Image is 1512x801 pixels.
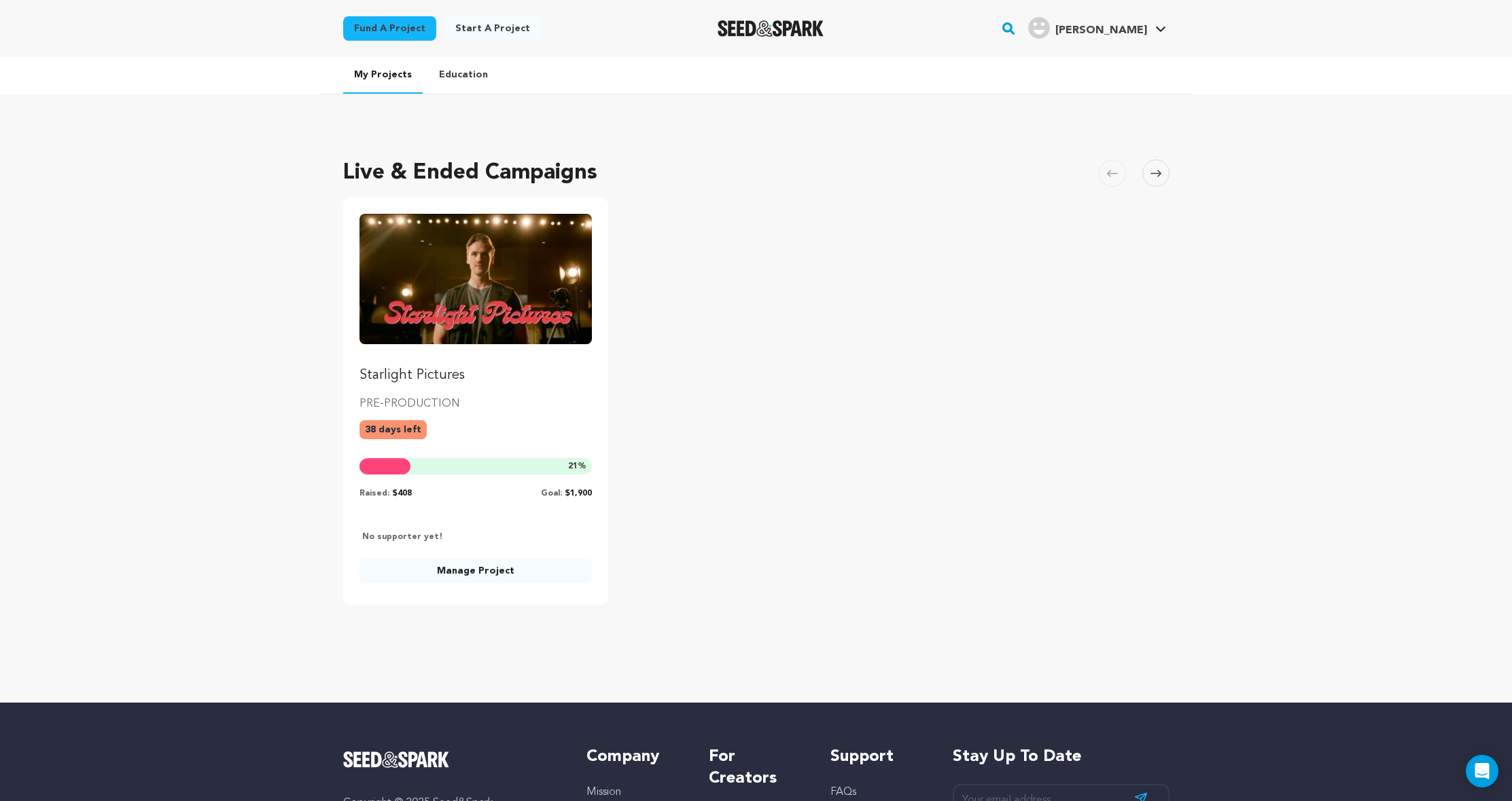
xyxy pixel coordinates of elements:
h2: Live & Ended Campaigns [343,157,597,189]
a: Seed&Spark Homepage [343,751,560,768]
h5: For Creators [709,746,803,789]
a: Mission [586,787,621,798]
a: Fund a project [343,16,436,41]
a: Fund Starlight Pictures [359,214,593,385]
span: $408 [392,489,412,498]
span: 21 [568,462,578,470]
a: My Projects [343,57,423,94]
p: 38 days left [359,420,427,439]
h5: Company [586,746,681,768]
a: Manage Project [359,559,593,583]
span: [PERSON_NAME] [1055,25,1147,36]
a: Education [428,57,499,92]
img: Seed&Spark Logo Dark Mode [718,20,824,37]
span: Raised: [359,489,389,498]
p: No supporter yet! [359,532,443,542]
h5: Support [830,746,925,768]
a: Eric C.'s Profile [1025,14,1169,39]
img: user.png [1028,17,1050,39]
a: Seed&Spark Homepage [718,20,824,37]
span: $1,900 [565,489,592,498]
a: Start a project [444,16,541,41]
span: Eric C.'s Profile [1025,14,1169,43]
h5: Stay up to date [953,746,1170,768]
div: Open Intercom Messenger [1466,755,1498,787]
div: Eric C.'s Profile [1028,17,1147,39]
span: % [568,461,586,472]
p: Starlight Pictures [359,366,593,385]
img: Seed&Spark Logo [343,751,450,768]
a: FAQs [830,787,856,798]
span: Goal: [541,489,562,498]
p: PRE-PRODUCTION [359,396,593,412]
